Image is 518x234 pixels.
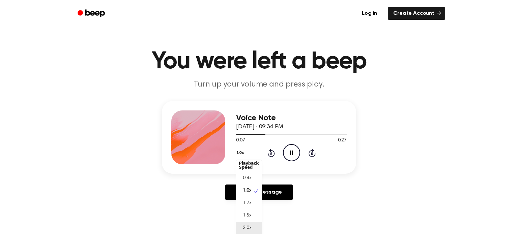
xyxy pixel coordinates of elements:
[236,159,262,172] div: Playback Speed
[243,187,251,194] span: 1.0x
[243,212,251,219] span: 1.5x
[243,225,251,232] span: 2.0x
[243,175,251,182] span: 0.8x
[243,200,251,207] span: 1.2x
[236,147,246,159] button: 1.0x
